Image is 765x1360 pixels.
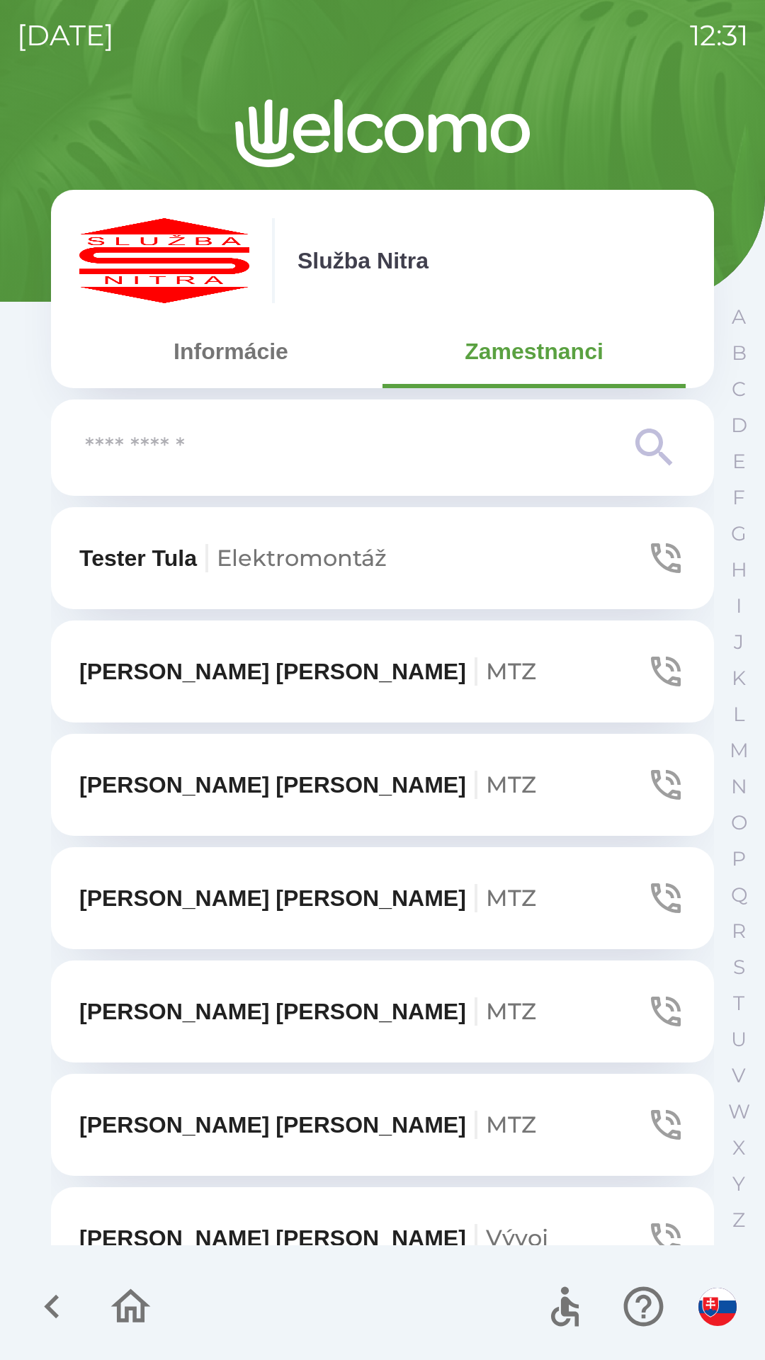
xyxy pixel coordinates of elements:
button: [PERSON_NAME] [PERSON_NAME]MTZ [51,960,714,1062]
p: [PERSON_NAME] [PERSON_NAME] [79,1221,548,1255]
button: Tester TulaElektromontáž [51,507,714,609]
button: Zamestnanci [382,326,686,377]
span: MTZ [486,1111,536,1138]
button: [PERSON_NAME] [PERSON_NAME]MTZ [51,620,714,722]
button: Informácie [79,326,382,377]
p: [DATE] [17,14,114,57]
p: Tester Tula [79,541,387,575]
button: [PERSON_NAME] [PERSON_NAME]MTZ [51,734,714,836]
p: [PERSON_NAME] [PERSON_NAME] [79,768,536,802]
span: MTZ [486,657,536,685]
span: MTZ [486,771,536,798]
span: MTZ [486,997,536,1025]
img: c55f63fc-e714-4e15-be12-dfeb3df5ea30.png [79,218,249,303]
span: MTZ [486,884,536,912]
p: [PERSON_NAME] [PERSON_NAME] [79,1108,536,1142]
p: [PERSON_NAME] [PERSON_NAME] [79,994,536,1028]
button: [PERSON_NAME] [PERSON_NAME]MTZ [51,847,714,949]
button: [PERSON_NAME] [PERSON_NAME]Vývoj [51,1187,714,1289]
img: Logo [51,99,714,167]
button: [PERSON_NAME] [PERSON_NAME]MTZ [51,1074,714,1176]
img: sk flag [698,1288,737,1326]
p: [PERSON_NAME] [PERSON_NAME] [79,654,536,688]
span: Vývoj [486,1224,548,1252]
p: 12:31 [690,14,748,57]
p: Služba Nitra [297,244,429,278]
span: Elektromontáž [217,544,387,572]
p: [PERSON_NAME] [PERSON_NAME] [79,881,536,915]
